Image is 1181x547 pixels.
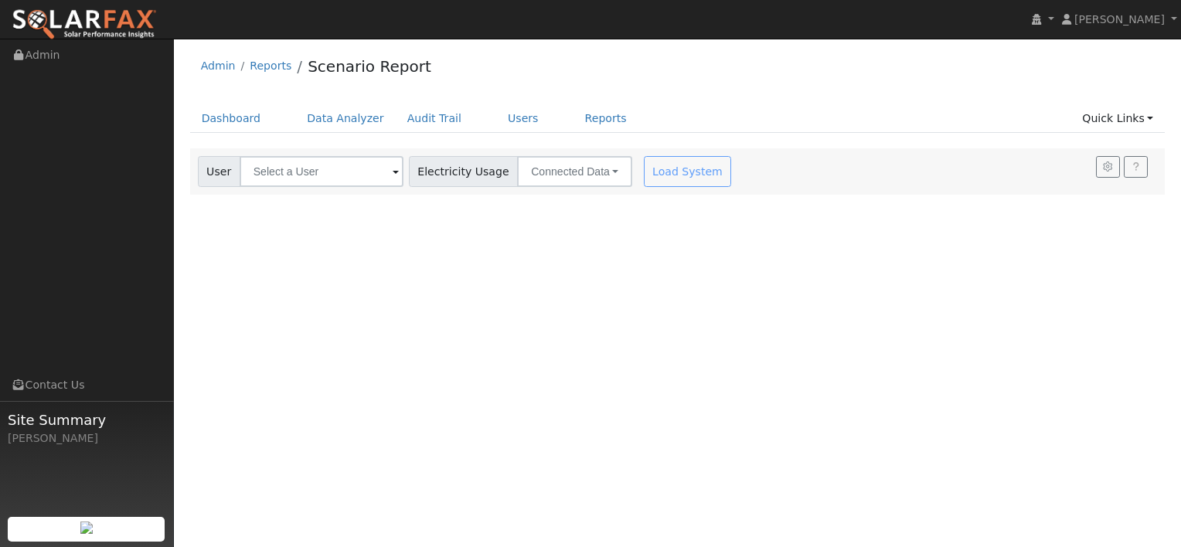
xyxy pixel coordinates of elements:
a: Reports [573,104,638,133]
a: Reports [250,59,291,72]
a: Scenario Report [308,57,431,76]
a: Dashboard [190,104,273,133]
img: retrieve [80,522,93,534]
span: [PERSON_NAME] [1074,13,1165,25]
a: Admin [201,59,236,72]
a: Data Analyzer [295,104,396,133]
a: Audit Trail [396,104,473,133]
img: SolarFax [12,8,157,41]
a: Users [496,104,550,133]
a: Quick Links [1070,104,1165,133]
span: Site Summary [8,409,165,430]
div: [PERSON_NAME] [8,430,165,447]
